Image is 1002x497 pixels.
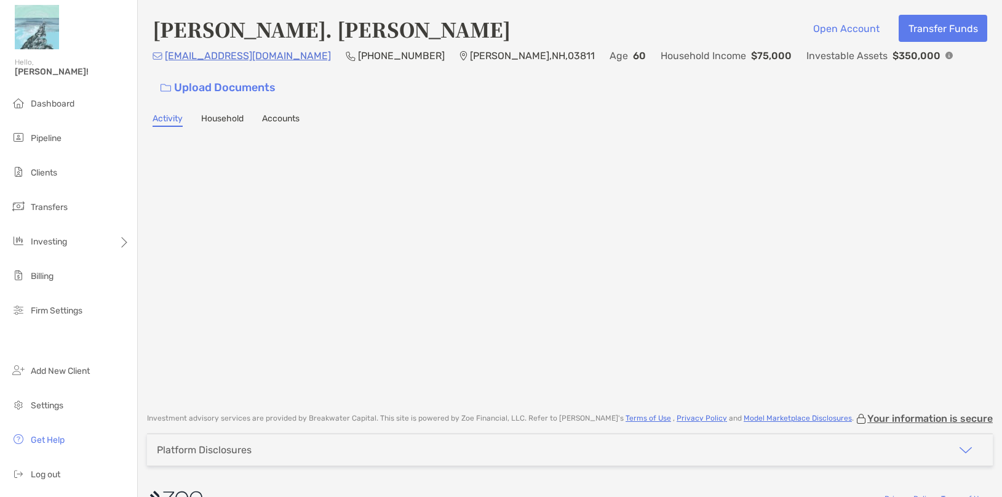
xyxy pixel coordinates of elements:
[346,51,356,61] img: Phone Icon
[31,271,54,281] span: Billing
[744,414,852,422] a: Model Marketplace Disclosures
[11,397,26,412] img: settings icon
[11,363,26,378] img: add_new_client icon
[803,15,889,42] button: Open Account
[945,52,953,59] img: Info Icon
[201,113,244,127] a: Household
[358,48,445,63] p: [PHONE_NUMBER]
[31,305,82,316] span: Firm Settings
[899,15,987,42] button: Transfer Funds
[262,113,300,127] a: Accounts
[11,164,26,179] img: clients icon
[15,5,59,49] img: Zoe Logo
[867,413,993,424] p: Your information is secure
[31,168,57,178] span: Clients
[11,95,26,110] img: dashboard icon
[806,48,888,63] p: Investable Assets
[11,199,26,214] img: transfers icon
[633,48,646,63] p: 60
[459,51,467,61] img: Location Icon
[677,414,727,422] a: Privacy Policy
[165,48,331,63] p: [EMAIL_ADDRESS][DOMAIN_NAME]
[161,84,171,92] img: button icon
[958,443,973,458] img: icon arrow
[31,133,62,143] span: Pipeline
[147,414,854,423] p: Investment advisory services are provided by Breakwater Capital . This site is powered by Zoe Fin...
[11,432,26,446] img: get-help icon
[11,130,26,145] img: pipeline icon
[15,67,130,77] span: [PERSON_NAME]!
[153,15,511,43] h4: [PERSON_NAME]. [PERSON_NAME]
[153,113,183,127] a: Activity
[470,48,595,63] p: [PERSON_NAME] , NH , 03811
[11,466,26,481] img: logout icon
[11,268,26,283] img: billing icon
[610,48,628,63] p: Age
[31,236,67,247] span: Investing
[31,99,74,109] span: Dashboard
[31,469,60,480] span: Log out
[751,48,792,63] p: $75,000
[31,366,90,376] span: Add New Client
[626,414,671,422] a: Terms of Use
[11,302,26,317] img: firm-settings icon
[31,202,68,212] span: Transfers
[11,233,26,248] img: investing icon
[661,48,746,63] p: Household Income
[157,444,252,456] div: Platform Disclosures
[153,75,284,101] a: Upload Documents
[31,400,63,411] span: Settings
[153,52,162,60] img: Email Icon
[893,48,940,63] p: $350,000
[31,435,65,445] span: Get Help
